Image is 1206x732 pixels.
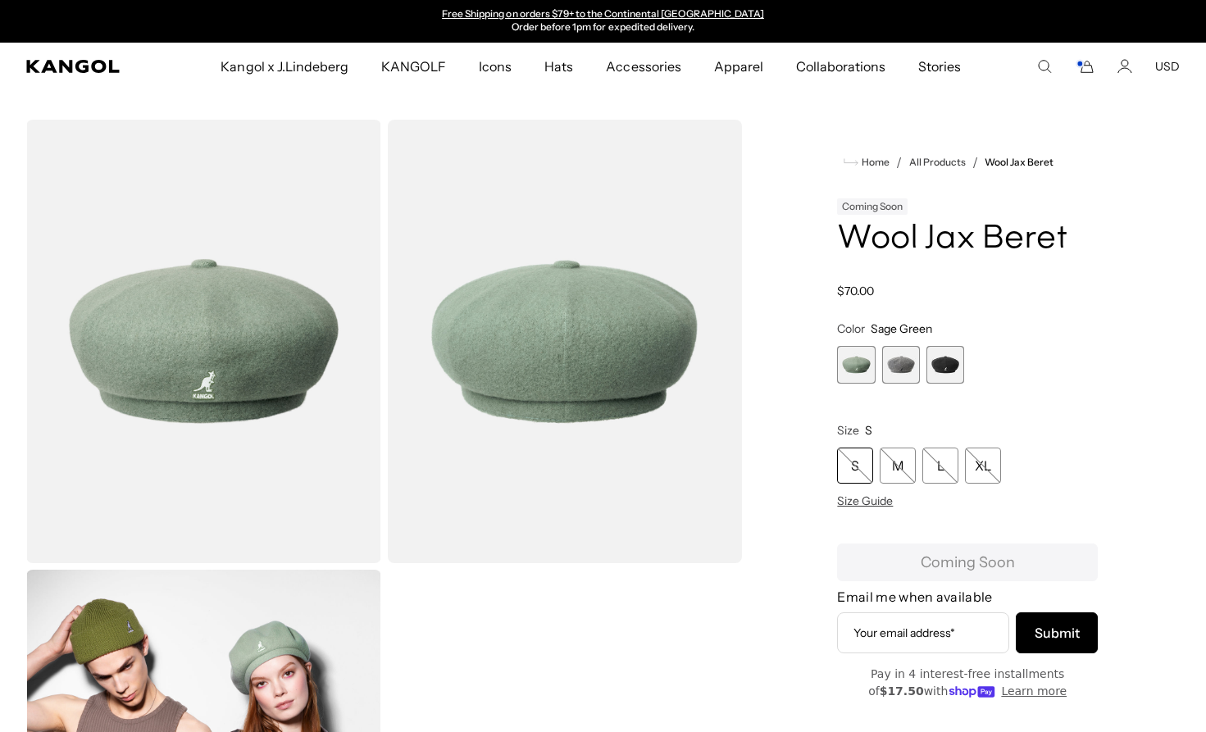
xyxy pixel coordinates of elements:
[589,43,697,90] a: Accessories
[837,543,1098,581] button: Coming Soon
[837,198,908,215] div: Coming Soon
[844,155,890,170] a: Home
[698,43,780,90] a: Apparel
[882,346,920,384] label: Flannel
[837,346,875,384] label: Sage Green
[837,284,874,298] span: $70.00
[909,157,966,168] a: All Products
[985,157,1054,168] a: Wool Jax Beret
[435,8,772,34] div: Announcement
[221,43,348,90] span: Kangol x J.Lindeberg
[1037,59,1052,74] summary: Search here
[462,43,528,90] a: Icons
[26,60,145,73] a: Kangol
[780,43,902,90] a: Collaborations
[435,8,772,34] slideshow-component: Announcement bar
[442,21,764,34] p: Order before 1pm for expedited delivery.
[837,423,859,438] span: Size
[865,423,872,438] span: S
[204,43,365,90] a: Kangol x J.Lindeberg
[1016,612,1098,653] button: Subscribe
[902,43,977,90] a: Stories
[966,152,978,172] li: /
[837,493,893,508] span: Size Guide
[479,43,512,90] span: Icons
[921,552,1015,574] span: Coming Soon
[837,448,873,484] div: S
[1075,59,1095,74] button: Cart
[528,43,589,90] a: Hats
[890,152,902,172] li: /
[837,152,1098,172] nav: breadcrumbs
[880,448,916,484] div: M
[365,43,462,90] a: KANGOLF
[918,43,961,90] span: Stories
[837,321,865,336] span: Color
[796,43,885,90] span: Collaborations
[1117,59,1132,74] a: Account
[837,588,1098,606] h4: Email me when available
[442,7,764,20] a: Free Shipping on orders $79+ to the Continental [GEOGRAPHIC_DATA]
[606,43,680,90] span: Accessories
[965,448,1001,484] div: XL
[26,120,381,563] img: color-sage-green
[858,157,890,168] span: Home
[388,120,743,563] img: color-sage-green
[1155,59,1180,74] button: USD
[882,346,920,384] div: 2 of 3
[435,8,772,34] div: 2 of 2
[926,346,964,384] label: Black
[544,43,573,90] span: Hats
[926,346,964,384] div: 3 of 3
[922,448,958,484] div: L
[837,346,875,384] div: 1 of 3
[837,221,1098,257] h1: Wool Jax Beret
[871,321,932,336] span: Sage Green
[381,43,446,90] span: KANGOLF
[1035,623,1080,643] span: Submit
[714,43,763,90] span: Apparel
